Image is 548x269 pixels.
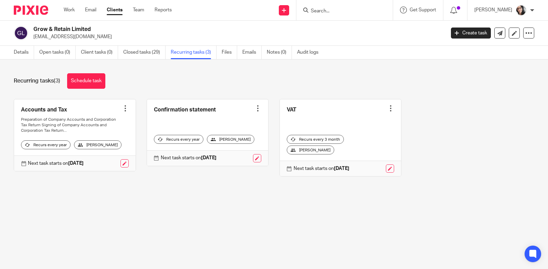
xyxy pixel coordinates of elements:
a: Details [14,46,34,59]
img: svg%3E [14,26,28,40]
a: Recurring tasks (3) [171,46,217,59]
a: Audit logs [297,46,324,59]
p: Next task starts on [294,165,349,172]
strong: [DATE] [334,166,349,171]
a: Open tasks (0) [39,46,76,59]
input: Search [310,8,372,14]
p: [EMAIL_ADDRESS][DOMAIN_NAME] [33,33,441,40]
a: Reports [155,7,172,13]
a: Work [64,7,75,13]
a: Emails [242,46,262,59]
img: Pixie [14,6,48,15]
a: Closed tasks (29) [123,46,166,59]
div: [PERSON_NAME] [74,140,122,149]
strong: [DATE] [201,155,217,160]
span: Get Support [410,8,436,12]
a: Notes (0) [267,46,292,59]
p: [PERSON_NAME] [474,7,512,13]
span: (3) [54,78,60,84]
p: Next task starts on [161,154,217,161]
div: Recurs every year [154,135,203,144]
div: [PERSON_NAME] [207,135,254,144]
a: Team [133,7,144,13]
a: Files [222,46,237,59]
div: Recurs every 3 month [287,135,344,144]
img: me%20(1).jpg [516,5,527,16]
h2: Grow & Retain Limited [33,26,359,33]
a: Clients [107,7,123,13]
div: Recurs every year [21,140,71,149]
a: Client tasks (0) [81,46,118,59]
a: Email [85,7,96,13]
div: [PERSON_NAME] [287,146,334,154]
h1: Recurring tasks [14,77,60,85]
a: Schedule task [67,73,105,89]
a: Create task [451,28,491,39]
p: Next task starts on [28,160,84,167]
strong: [DATE] [68,161,84,166]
